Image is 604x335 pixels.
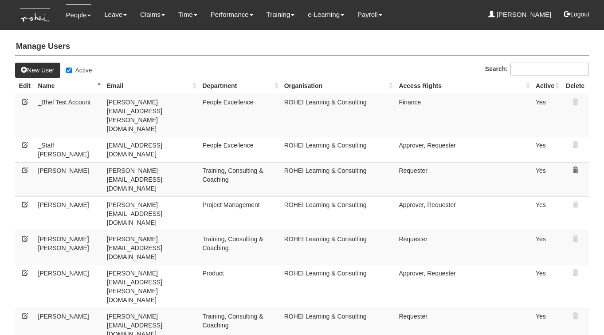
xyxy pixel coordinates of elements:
td: Approver, Requester [395,196,532,231]
td: Yes [532,162,561,196]
a: Claims [140,4,165,25]
td: [PERSON_NAME] [35,265,103,308]
a: New User [15,63,60,78]
th: Organisation: activate to sort column ascending [281,78,396,94]
td: ROHEI Learning & Consulting [281,162,396,196]
iframe: chat widget [567,299,595,326]
td: Training, Consulting & Coaching [199,231,280,265]
td: Yes [532,231,561,265]
a: Payroll [357,4,382,25]
td: _Staff [PERSON_NAME] [35,137,103,162]
th: Department: activate to sort column ascending [199,78,280,94]
h4: Manage Users [15,38,589,56]
th: Access Rights: activate to sort column ascending [395,78,532,94]
th: Edit [15,78,34,94]
td: Approver, Requester [395,137,532,162]
a: [PERSON_NAME] [488,4,552,25]
label: Search: [485,63,589,76]
td: Requester [395,162,532,196]
td: ROHEI Learning & Consulting [281,265,396,308]
a: Training [267,4,295,25]
td: Yes [532,137,561,162]
th: Delete [561,78,589,94]
td: [PERSON_NAME] [35,162,103,196]
td: [PERSON_NAME][EMAIL_ADDRESS][PERSON_NAME][DOMAIN_NAME] [103,265,199,308]
a: People [66,4,91,25]
td: People Excellence [199,94,280,137]
td: Training, Consulting & Coaching [199,162,280,196]
a: Leave [104,4,127,25]
td: Requester [395,231,532,265]
label: Active [66,66,92,75]
td: [PERSON_NAME][EMAIL_ADDRESS][PERSON_NAME][DOMAIN_NAME] [103,94,199,137]
td: Finance [395,94,532,137]
td: Product [199,265,280,308]
th: Active: activate to sort column ascending [532,78,561,94]
td: [PERSON_NAME][EMAIL_ADDRESS][DOMAIN_NAME] [103,231,199,265]
a: Performance [211,4,253,25]
td: Yes [532,196,561,231]
td: People Excellence [199,137,280,162]
td: ROHEI Learning & Consulting [281,196,396,231]
td: Approver, Requester [395,265,532,308]
a: e-Learning [308,4,344,25]
td: ROHEI Learning & Consulting [281,231,396,265]
a: Time [178,4,197,25]
td: [PERSON_NAME][EMAIL_ADDRESS][DOMAIN_NAME] [103,196,199,231]
td: [PERSON_NAME] [35,196,103,231]
button: Logout [558,4,596,25]
th: Name: activate to sort column descending [35,78,103,94]
th: Email: activate to sort column ascending [103,78,199,94]
input: Search: [510,63,589,76]
td: Project Management [199,196,280,231]
td: [PERSON_NAME] [PERSON_NAME] [35,231,103,265]
td: ROHEI Learning & Consulting [281,94,396,137]
td: [PERSON_NAME][EMAIL_ADDRESS][DOMAIN_NAME] [103,162,199,196]
td: _Bhel Test Account [35,94,103,137]
td: [EMAIL_ADDRESS][DOMAIN_NAME] [103,137,199,162]
td: Yes [532,265,561,308]
input: Active [66,68,72,73]
td: Yes [532,94,561,137]
td: ROHEI Learning & Consulting [281,137,396,162]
